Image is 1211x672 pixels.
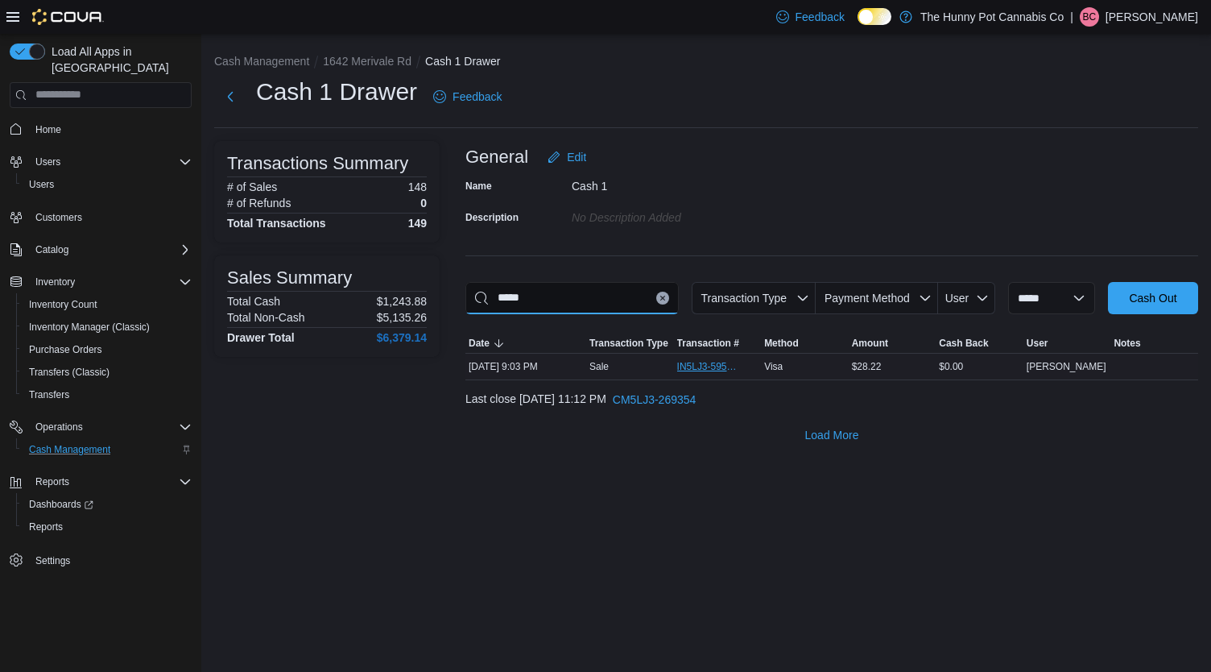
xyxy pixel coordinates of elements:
button: Cash Back [936,334,1023,353]
span: Cash Out [1129,290,1176,306]
span: Inventory Manager (Classic) [23,317,192,337]
a: Inventory Manager (Classic) [23,317,156,337]
button: Reports [29,472,76,492]
span: Reports [23,517,192,537]
span: Transaction Type [589,337,668,350]
h6: # of Refunds [227,197,291,209]
span: Purchase Orders [29,343,102,356]
div: Brody Chabot [1080,7,1099,27]
span: Transaction # [677,337,739,350]
button: Home [3,118,198,141]
p: | [1070,7,1073,27]
a: Transfers (Classic) [23,363,116,382]
button: Users [29,152,67,172]
span: $28.22 [852,360,882,373]
a: Dashboards [23,495,100,514]
span: Date [469,337,490,350]
button: Edit [541,141,593,173]
button: 1642 Merivale Rd [323,55,411,68]
span: Settings [35,554,70,567]
button: Catalog [29,240,75,259]
span: Notes [1114,337,1140,350]
button: CM5LJ3-269354 [606,384,703,416]
button: Reports [3,471,198,493]
a: Customers [29,208,89,227]
button: Cash Out [1108,282,1198,314]
span: Transfers (Classic) [29,366,110,379]
label: Description [465,211,519,224]
button: Customers [3,205,198,229]
img: Cova [32,9,104,25]
button: Users [3,151,198,173]
button: Purchase Orders [16,338,198,361]
span: User [1027,337,1048,350]
span: CM5LJ3-269354 [613,392,696,408]
a: Purchase Orders [23,340,109,359]
button: Catalog [3,239,198,261]
input: This is a search bar. As you type, the results lower in the page will automatically filter. [465,282,679,314]
button: Cash Management [214,55,309,68]
span: Cash Back [939,337,988,350]
span: Transfers [23,385,192,404]
span: Transfers [29,388,69,401]
a: Users [23,175,60,194]
span: Reports [29,472,192,492]
h3: General [465,147,528,167]
h6: # of Sales [227,180,277,193]
h4: Drawer Total [227,331,295,344]
h6: Total Cash [227,295,280,308]
button: Operations [3,416,198,438]
a: Inventory Count [23,295,104,314]
span: Transaction Type [701,292,787,305]
button: Settings [3,548,198,571]
p: 148 [408,180,427,193]
span: Cash Management [29,443,110,456]
a: Settings [29,551,76,570]
span: Load More [805,427,859,443]
p: Sale [589,360,609,373]
button: Clear input [656,292,669,305]
label: Name [465,180,492,193]
span: Users [29,178,54,191]
span: Load All Apps in [GEOGRAPHIC_DATA] [45,44,192,76]
button: User [938,282,995,314]
span: Transfers (Classic) [23,363,192,382]
button: Users [16,173,198,196]
span: Users [23,175,192,194]
button: Notes [1110,334,1198,353]
p: [PERSON_NAME] [1106,7,1198,27]
span: Dashboards [29,498,93,511]
span: Dashboards [23,495,192,514]
button: Inventory [29,272,81,292]
nav: Complex example [10,111,192,614]
span: Visa [764,360,783,373]
p: $1,243.88 [377,295,427,308]
button: Amount [849,334,936,353]
span: Inventory [29,272,192,292]
span: Customers [29,207,192,227]
p: The Hunny Pot Cannabis Co [920,7,1064,27]
span: Purchase Orders [23,340,192,359]
button: User [1023,334,1111,353]
span: Catalog [35,243,68,256]
div: Cash 1 [572,173,787,193]
span: Feedback [453,89,502,105]
div: Last close [DATE] 11:12 PM [465,384,1198,416]
span: User [945,292,969,305]
button: Next [214,81,246,113]
button: Transfers (Classic) [16,361,198,384]
p: $5,135.26 [377,311,427,324]
button: Reports [16,516,198,538]
button: Cash Management [16,438,198,461]
span: Edit [567,149,586,165]
a: Transfers [23,385,76,404]
span: Reports [29,521,63,533]
button: Method [761,334,849,353]
span: Operations [29,417,192,437]
span: Reports [35,475,69,488]
span: Operations [35,421,83,433]
span: Home [29,119,192,139]
div: [DATE] 9:03 PM [465,357,586,376]
button: Transaction Type [586,334,674,353]
p: 0 [420,197,427,209]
